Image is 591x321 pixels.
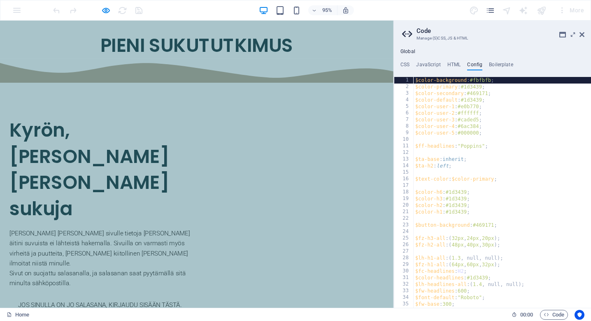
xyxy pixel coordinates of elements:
[394,136,414,143] div: 10
[394,97,414,103] div: 4
[394,248,414,255] div: 27
[575,310,584,320] button: Usercentrics
[540,310,568,320] button: Code
[416,62,440,71] h4: JavaScript
[106,12,309,40] span: PIENI SUKUTUTKIMUS
[394,195,414,202] div: 19
[394,182,414,189] div: 17
[394,202,414,209] div: 20
[394,176,414,182] div: 16
[467,62,482,71] h4: Config
[10,102,178,212] span: Kyrön, [PERSON_NAME] [PERSON_NAME] sukuja
[394,103,414,110] div: 5
[7,310,29,320] a: Click to cancel selection. Double-click to open Pages
[394,307,414,314] div: 36
[394,149,414,156] div: 12
[486,6,495,15] i: Pages (Ctrl+Alt+S)
[544,310,564,320] span: Code
[394,235,414,242] div: 25
[394,268,414,274] div: 30
[400,62,410,71] h4: CSS
[394,169,414,176] div: 15
[10,261,200,282] p: Sivut on suojattu salasanalla, ja salasanan saat pyytämällä sitä minulta sähköpostilla.
[394,110,414,116] div: 6
[394,261,414,268] div: 29
[394,209,414,215] div: 21
[486,5,496,15] button: pages
[394,143,414,149] div: 11
[394,84,414,90] div: 2
[394,274,414,281] div: 31
[394,90,414,97] div: 3
[394,123,414,130] div: 8
[416,27,584,35] h2: Code
[416,35,568,42] h3: Manage (S)CSS, JS & HTML
[10,294,200,305] p: JOS SINULLA ON JO SALASANA, KIRJAUDU SISÄÄN TÄSTÄ.
[512,310,533,320] h6: Session time
[394,301,414,307] div: 35
[489,62,513,71] h4: Boilerplate
[520,310,533,320] span: 00 00
[321,5,334,15] h6: 95%
[394,294,414,301] div: 34
[526,312,527,318] span: :
[394,130,414,136] div: 9
[394,163,414,169] div: 14
[394,77,414,84] div: 1
[342,7,349,14] i: On resize automatically adjust zoom level to fit chosen device.
[394,189,414,195] div: 18
[400,49,415,55] h4: Global
[308,5,337,15] button: 95%
[394,222,414,228] div: 23
[394,116,414,123] div: 7
[447,62,461,71] h4: HTML
[394,255,414,261] div: 28
[394,242,414,248] div: 26
[394,228,414,235] div: 24
[394,156,414,163] div: 13
[394,215,414,222] div: 22
[394,281,414,288] div: 32
[394,288,414,294] div: 33
[10,219,200,261] p: [PERSON_NAME] [PERSON_NAME] sivulle tietoja [PERSON_NAME] äitini suvuista ei lähteistä hakemalla....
